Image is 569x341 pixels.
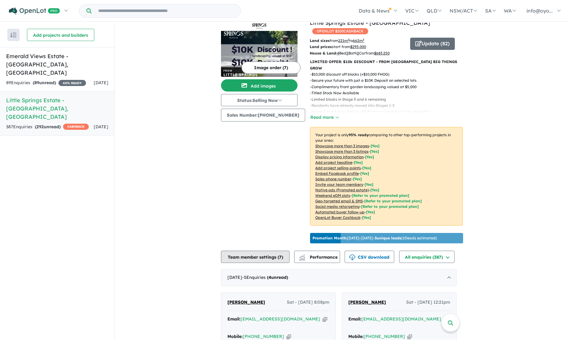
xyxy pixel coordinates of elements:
[242,275,288,280] span: - 5 Enquir ies
[267,275,288,280] strong: ( unread)
[227,299,265,305] span: [PERSON_NAME]
[363,38,364,41] sup: 2
[353,177,362,181] span: [ Yes ]
[315,144,369,148] u: Showcase more than 3 images
[227,299,265,306] a: [PERSON_NAME]
[365,182,373,187] span: [ Yes ]
[33,80,56,85] strong: ( unread)
[315,188,369,192] u: Native ads (Promoted estate)
[310,38,406,44] p: from
[349,38,364,43] span: to
[310,44,406,50] p: start from
[357,51,359,55] u: 2
[353,38,364,43] u: 662 m
[6,52,108,77] h5: Emerald Views Estate - [GEOGRAPHIC_DATA] , [GEOGRAPHIC_DATA]
[6,96,108,121] h5: Little Springs Estate - [GEOGRAPHIC_DATA] , [GEOGRAPHIC_DATA]
[310,50,406,56] p: Bed Bath Car from
[221,19,298,77] a: Little Springs Estate - Deanside LogoLittle Springs Estate - Deanside
[354,160,363,165] span: [ Yes ]
[315,210,365,214] u: Automated buyer follow-up
[223,21,295,28] img: Little Springs Estate - Deanside Logo
[315,160,352,165] u: Add project headline
[315,204,360,209] u: Social media retargeting
[312,28,368,34] span: OPENLOT $ 200 CASHBACK
[310,109,468,115] p: - Stage 8 and 9 Now Selling with Premium Creekfront Lots Available.
[315,171,359,176] u: Embed Facebook profile
[361,204,419,209] span: [Refer to your promoted plan]
[34,80,39,85] span: 89
[410,38,455,50] button: Update (82)
[315,155,364,159] u: Display pricing information
[315,199,363,203] u: Geo-targeted email & SMS
[315,182,363,187] u: Invite your team members
[315,193,350,198] u: Weekend eDM slots
[310,44,332,49] b: Land prices
[313,235,437,241] p: [DATE] - [DATE] - ( 15 leads estimated)
[6,79,86,87] div: 89 Enquir ies
[294,251,340,263] button: Performance
[365,155,374,159] span: [ Yes ]
[526,8,553,14] span: info@oyo...
[399,251,455,263] button: All enquiries (387)
[58,80,86,86] span: 40 % READY
[310,114,339,121] button: Read more
[287,299,329,306] span: Sat - [DATE] 8:08pm
[221,94,298,106] button: Status:Selling Now
[221,31,298,77] img: Little Springs Estate - Deanside
[315,166,361,170] u: Add project selling-points
[364,199,422,203] span: [Refer to your promoted plan]
[313,236,347,240] b: Promotion Month:
[241,62,301,74] button: Image order (7)
[241,316,320,322] a: [EMAIL_ADDRESS][DOMAIN_NAME]
[315,149,369,154] u: Showcase more than 3 listings
[348,38,349,41] sup: 2
[221,269,457,286] div: [DATE]
[94,124,108,129] span: [DATE]
[360,171,369,176] span: [ Yes ]
[6,123,89,131] div: 387 Enquir ies
[362,166,371,170] span: [ Yes ]
[370,188,379,192] span: [Yes]
[279,254,282,260] span: 7
[221,109,305,122] button: Sales Number:[PHONE_NUMBER]
[310,127,463,226] p: Your project is only comparing to other top-performing projects in your area: - - - - - - - - - -...
[323,316,327,322] button: Copy
[221,79,298,92] button: Add images
[310,19,430,26] a: Little Springs Estate - [GEOGRAPHIC_DATA]
[27,29,94,41] button: Add projects and builders
[310,84,468,90] p: - Complimentary front garden landscaping valued at $5,000
[310,103,468,109] p: - Residents have already moved into Stages 1-3.
[227,334,243,339] strong: Mobile:
[348,334,364,339] strong: Mobile:
[370,149,379,154] span: [ Yes ]
[346,51,348,55] u: 2
[94,80,108,85] span: [DATE]
[371,144,380,148] span: [ Yes ]
[268,275,271,280] span: 4
[337,51,339,55] u: 4
[349,133,369,137] b: 95 % ready
[348,299,386,306] a: [PERSON_NAME]
[348,316,361,322] strong: Email:
[35,124,61,129] strong: ( unread)
[243,334,284,339] a: [PHONE_NUMBER]
[221,251,290,263] button: Team member settings (7)
[299,257,305,260] img: bar-chart.svg
[345,251,394,263] button: CSV download
[338,38,349,43] u: 221 m
[286,333,291,340] button: Copy
[300,254,338,260] span: Performance
[227,316,241,322] strong: Email:
[407,333,412,340] button: Copy
[364,334,405,339] a: [PHONE_NUMBER]
[93,4,239,17] input: Try estate name, suburb, builder or developer
[310,71,468,77] p: - $10,000 discount off blocks (+$10,000 FHOG)
[310,90,468,96] p: - Titled Stock Now Available
[63,124,89,130] span: CASHBACK
[350,44,366,49] u: $ 295,000
[310,51,337,55] b: House & Land:
[348,299,386,305] span: [PERSON_NAME]
[9,7,60,15] img: Openlot PRO Logo White
[352,193,409,198] span: [Refer to your promoted plan]
[310,38,330,43] b: Land sizes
